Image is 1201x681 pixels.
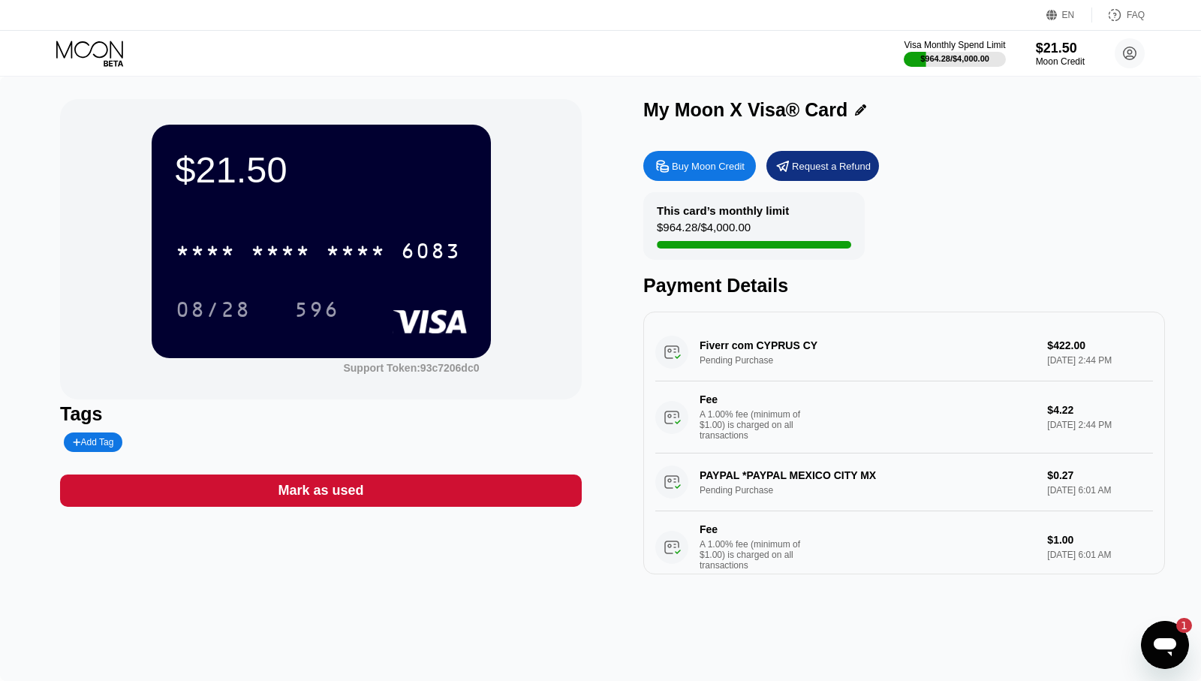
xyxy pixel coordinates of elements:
[278,482,363,499] div: Mark as used
[920,54,989,63] div: $964.28 / $4,000.00
[60,403,582,425] div: Tags
[1047,404,1153,416] div: $4.22
[176,149,467,191] div: $21.50
[700,409,812,441] div: A 1.00% fee (minimum of $1.00) is charged on all transactions
[1127,10,1145,20] div: FAQ
[700,523,805,535] div: Fee
[64,432,122,452] div: Add Tag
[643,151,756,181] div: Buy Moon Credit
[766,151,879,181] div: Request a Refund
[283,291,351,328] div: 596
[1047,420,1153,430] div: [DATE] 2:44 PM
[401,241,461,265] div: 6083
[164,291,262,328] div: 08/28
[1047,550,1153,560] div: [DATE] 6:01 AM
[1036,41,1085,56] div: $21.50
[657,221,751,241] div: $964.28 / $4,000.00
[792,160,871,173] div: Request a Refund
[1047,534,1153,546] div: $1.00
[343,362,479,374] div: Support Token: 93c7206dc0
[643,99,847,121] div: My Moon X Visa® Card
[655,381,1153,453] div: FeeA 1.00% fee (minimum of $1.00) is charged on all transactions$4.22[DATE] 2:44 PM
[294,300,339,324] div: 596
[655,511,1153,583] div: FeeA 1.00% fee (minimum of $1.00) is charged on all transactions$1.00[DATE] 6:01 AM
[672,160,745,173] div: Buy Moon Credit
[1141,621,1189,669] iframe: Button to launch messaging window, 1 unread message
[1162,618,1192,633] iframe: Number of unread messages
[1036,41,1085,67] div: $21.50Moon Credit
[343,362,479,374] div: Support Token:93c7206dc0
[73,437,113,447] div: Add Tag
[657,204,789,217] div: This card’s monthly limit
[700,539,812,571] div: A 1.00% fee (minimum of $1.00) is charged on all transactions
[1092,8,1145,23] div: FAQ
[1062,10,1075,20] div: EN
[904,40,1005,50] div: Visa Monthly Spend Limit
[1036,56,1085,67] div: Moon Credit
[904,40,1005,67] div: Visa Monthly Spend Limit$964.28/$4,000.00
[1046,8,1092,23] div: EN
[60,475,582,507] div: Mark as used
[700,393,805,405] div: Fee
[643,275,1165,297] div: Payment Details
[176,300,251,324] div: 08/28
